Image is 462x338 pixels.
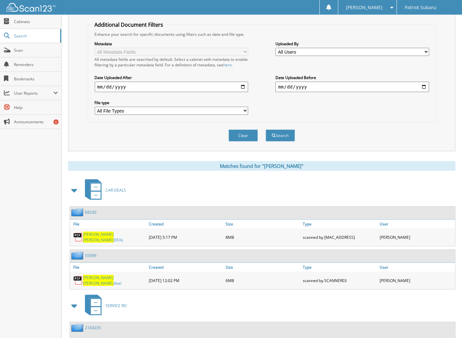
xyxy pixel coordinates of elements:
span: Help [14,105,58,110]
span: [PERSON_NAME] [83,280,114,286]
a: [PERSON_NAME] [PERSON_NAME]DEAL [83,232,146,243]
img: folder2.png [71,208,85,216]
a: [PERSON_NAME] [PERSON_NAME]deal [83,275,146,286]
div: 8MB [224,230,301,244]
span: Bookmarks [14,76,58,82]
div: 6 [53,119,59,125]
a: User [378,263,455,272]
button: Search [266,129,295,142]
img: PDF.png [73,232,83,242]
div: scanned by [MAC_ADDRESS] [301,230,378,244]
label: File type [95,100,248,105]
a: CAR DEALS [81,177,126,203]
a: Size [224,220,301,228]
span: [PERSON_NAME] [83,232,114,237]
span: CAR DEALS [105,187,126,193]
img: folder2.png [71,251,85,260]
span: Reminders [14,62,58,67]
span: Patriot Subaru [405,6,436,9]
span: Search [14,33,57,39]
span: Cabinets [14,19,58,24]
a: User [378,220,455,228]
a: 2164235 [85,325,101,331]
div: [PERSON_NAME] [378,230,455,244]
span: SERVICE RO [105,303,127,308]
a: here [224,62,232,68]
label: Metadata [95,41,248,47]
label: Uploaded By [275,41,429,47]
a: Created [147,263,224,272]
img: folder2.png [71,324,85,332]
span: User Reports [14,90,53,96]
a: Created [147,220,224,228]
div: Matches found for "[PERSON_NAME]" [68,161,455,171]
div: [DATE] 5:17 PM [147,230,224,244]
div: [PERSON_NAME] [378,273,455,288]
span: Scan [14,47,58,53]
span: [PERSON_NAME] [346,6,383,9]
a: SERVICE RO [81,293,127,318]
div: scanned by SCANNER03 [301,273,378,288]
img: PDF.png [73,276,83,285]
a: 68330 [85,210,96,215]
a: 55599 [85,253,96,258]
span: Announcements [14,119,58,125]
legend: Additional Document Filters [91,21,167,28]
a: Type [301,263,378,272]
label: Date Uploaded After [95,75,248,80]
input: start [95,82,248,92]
span: [PERSON_NAME] [83,275,114,280]
a: Size [224,263,301,272]
label: Date Uploaded Before [275,75,429,80]
a: File [70,220,147,228]
a: Type [301,220,378,228]
input: end [275,82,429,92]
div: All metadata fields are searched by default. Select a cabinet with metadata to enable filtering b... [95,57,248,68]
div: 6MB [224,273,301,288]
button: Clear [229,129,258,142]
a: File [70,263,147,272]
span: [PERSON_NAME] [83,237,114,243]
div: Enhance your search for specific documents using filters such as date and file type. [91,32,432,37]
img: scan123-logo-white.svg [7,3,55,12]
div: [DATE] 12:02 PM [147,273,224,288]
